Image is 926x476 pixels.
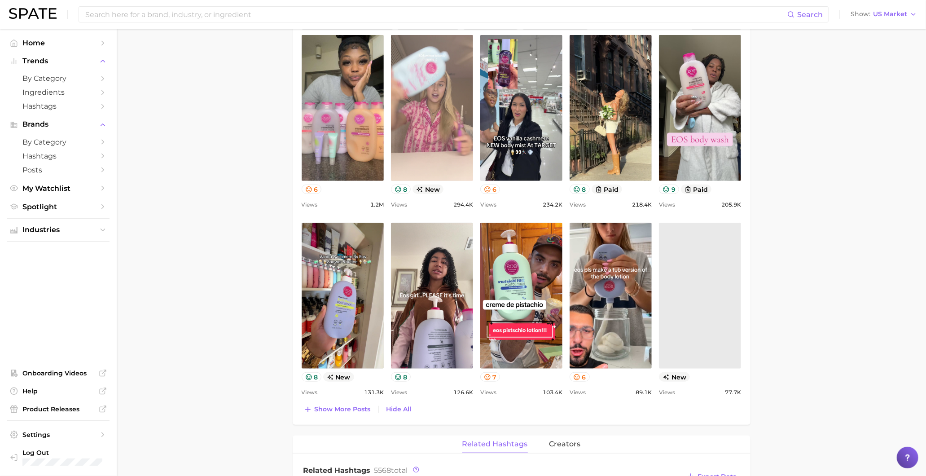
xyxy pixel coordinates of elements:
button: 8 [570,185,590,194]
button: Brands [7,118,110,131]
span: new [413,185,443,194]
button: ShowUS Market [848,9,919,20]
span: US Market [873,12,907,17]
img: SPATE [9,8,57,19]
a: Spotlight [7,200,110,214]
button: paid [681,185,712,194]
span: Views [659,387,675,398]
span: 5568 [374,466,391,475]
span: Hashtags [22,152,94,160]
a: Hashtags [7,99,110,113]
span: 89.1k [636,387,652,398]
span: Views [570,387,586,398]
span: 205.9k [721,199,741,210]
span: Settings [22,431,94,439]
span: Related Hashtags [303,466,371,475]
span: related hashtags [462,440,528,448]
button: Industries [7,223,110,237]
span: 1.2m [370,199,384,210]
button: 6 [302,185,322,194]
a: Onboarding Videos [7,366,110,380]
span: 294.4k [453,199,473,210]
span: total [374,466,408,475]
span: Hashtags [22,102,94,110]
span: Views [391,387,407,398]
input: Search here for a brand, industry, or ingredient [84,7,787,22]
span: Posts [22,166,94,174]
button: Show more posts [302,403,373,416]
a: by Category [7,71,110,85]
span: Help [22,387,94,395]
a: Hashtags [7,149,110,163]
span: My Watchlist [22,184,94,193]
span: new [659,372,690,382]
a: Posts [7,163,110,177]
button: 8 [302,372,322,382]
button: 7 [480,372,500,382]
span: 234.2k [543,199,562,210]
button: 8 [391,185,411,194]
span: Views [659,199,675,210]
span: Log Out [22,449,102,457]
span: by Category [22,74,94,83]
span: Views [391,199,407,210]
button: Hide All [384,403,414,415]
button: 8 [391,372,411,382]
span: Views [480,387,496,398]
span: Views [570,199,586,210]
span: Views [302,199,318,210]
span: new [323,372,354,382]
button: paid [592,185,623,194]
a: by Category [7,135,110,149]
span: 103.4k [543,387,562,398]
span: Views [480,199,496,210]
span: creators [549,440,581,448]
a: Log out. Currently logged in with e-mail lerae.matz@unilever.com. [7,446,110,469]
a: My Watchlist [7,181,110,195]
span: Home [22,39,94,47]
span: Trends [22,57,94,65]
span: Spotlight [22,203,94,211]
a: Ingredients [7,85,110,99]
span: 77.7k [725,387,741,398]
a: Help [7,384,110,398]
a: Product Releases [7,402,110,416]
span: 218.4k [632,199,652,210]
a: Home [7,36,110,50]
span: by Category [22,138,94,146]
span: Hide All [386,405,412,413]
a: Settings [7,428,110,441]
span: Brands [22,120,94,128]
span: Industries [22,226,94,234]
span: 126.6k [453,387,473,398]
span: Ingredients [22,88,94,97]
button: 9 [659,185,679,194]
span: Show [851,12,870,17]
span: Views [302,387,318,398]
span: Show more posts [315,405,371,413]
span: Onboarding Videos [22,369,94,377]
button: 6 [480,185,500,194]
span: Product Releases [22,405,94,413]
button: Trends [7,54,110,68]
span: 131.3k [364,387,384,398]
button: 6 [570,372,590,382]
span: Search [797,10,823,19]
